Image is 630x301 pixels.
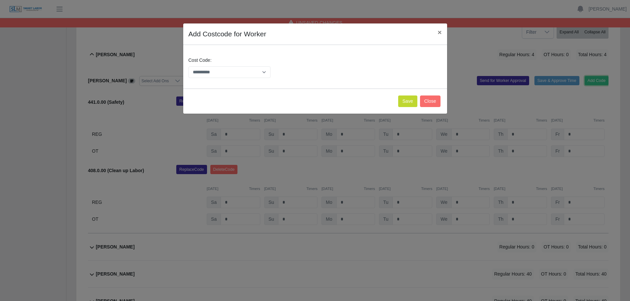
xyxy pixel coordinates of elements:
button: Close [420,95,441,107]
button: Save [398,95,417,107]
h4: Add Costcode for Worker [189,29,266,39]
label: Cost Code: [189,57,212,64]
span: × [438,28,441,36]
button: Close [432,23,447,41]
